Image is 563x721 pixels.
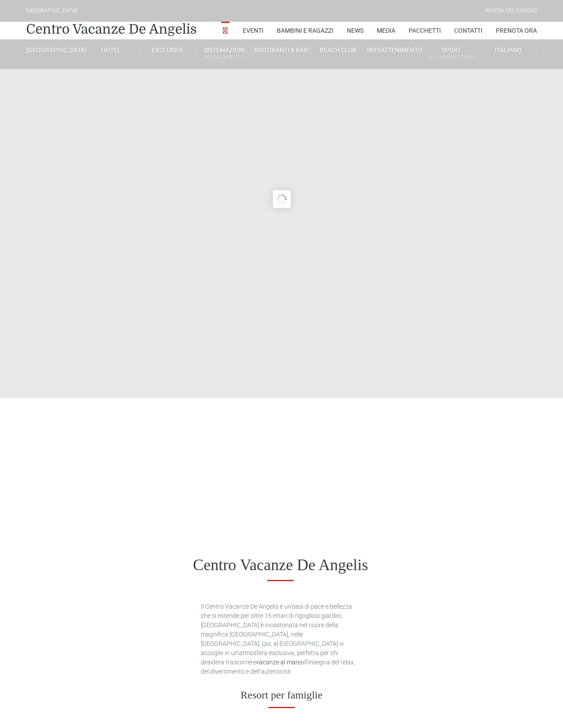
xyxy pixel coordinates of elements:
[277,22,333,39] a: Bambini e Ragazzi
[26,20,197,38] a: Centro Vacanze De Angelis
[485,7,537,15] div: Riviera Del Conero
[423,46,480,62] a: SportAll Season Tennis
[347,22,364,39] a: News
[26,7,77,15] div: [GEOGRAPHIC_DATA]
[495,46,522,54] span: Italiano
[83,46,139,54] a: Hotel
[253,46,310,54] a: Ristoranti & Bar
[377,22,395,39] a: Media
[196,53,253,61] small: Rooms & Suites
[256,659,301,666] a: vacanze al mare
[409,22,441,39] a: Pacchetti
[367,46,423,54] a: Intrattenimento
[310,46,367,54] a: Beach Club
[196,46,253,62] a: SistemazioniRooms & Suites
[454,22,483,39] a: Contatti
[496,22,537,39] a: Prenota Ora
[140,46,196,54] a: Exclusive
[26,423,535,471] iframe: WooDoo Online Reception
[201,689,362,702] h3: Resort per famiglie
[243,22,264,39] a: Eventi
[26,556,535,575] h1: Centro Vacanze De Angelis
[201,602,362,676] p: Il Centro Vacanze De Angelis è un'oasi di pace e bellezza che si estende per oltre 15 ettari di r...
[423,53,479,61] small: All Season Tennis
[26,46,83,54] a: [GEOGRAPHIC_DATA]
[480,46,537,54] a: Italiano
